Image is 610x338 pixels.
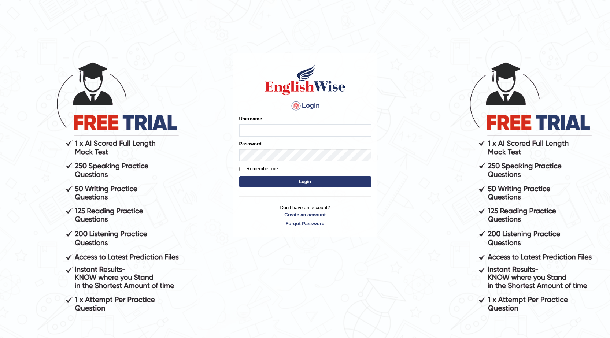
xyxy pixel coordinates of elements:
[239,220,371,227] a: Forgot Password
[263,63,347,96] img: Logo of English Wise sign in for intelligent practice with AI
[239,176,371,187] button: Login
[239,165,278,172] label: Remember me
[239,167,244,171] input: Remember me
[239,100,371,112] h4: Login
[239,211,371,218] a: Create an account
[239,115,262,122] label: Username
[239,140,262,147] label: Password
[239,204,371,227] p: Don't have an account?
